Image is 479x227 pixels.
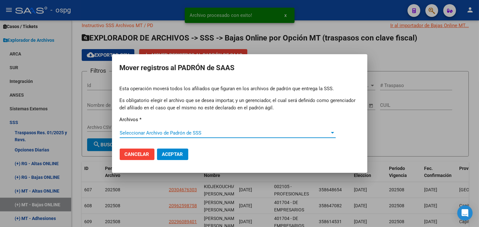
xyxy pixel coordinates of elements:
span: Seleccionar Archivo de Padrón de SSS [120,130,330,136]
p: Archivos * [120,116,360,123]
div: Open Intercom Messenger [457,205,473,221]
button: Aceptar [157,149,188,160]
button: Cancelar [120,149,154,160]
p: Esta operación moverá todos los afiliados que figuran en los archivos de padrón que entrega la SSS. [120,85,360,92]
span: Cancelar [125,151,149,157]
p: Es obligatorio elegir el archivo que se desea importar, y un gerenciador, el cual será definido c... [120,97,360,111]
span: Aceptar [162,151,183,157]
h2: Mover registros al PADRÓN de SAAS [120,62,360,74]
